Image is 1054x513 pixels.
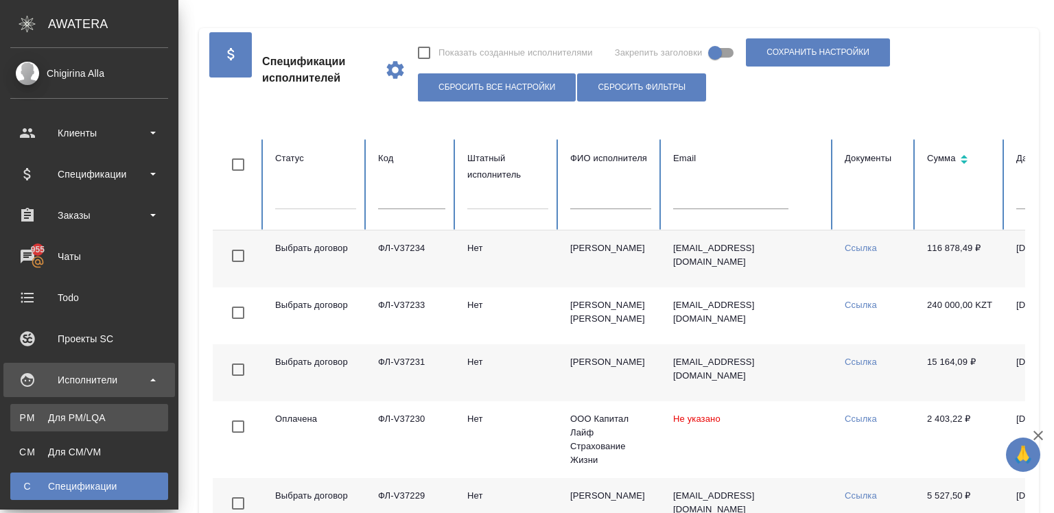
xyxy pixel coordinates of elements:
td: [PERSON_NAME] [559,344,662,401]
div: ФИО исполнителя [570,150,651,167]
div: Спецификации [17,479,161,493]
td: Нет [456,344,559,401]
a: ССпецификации [10,473,168,500]
div: Клиенты [10,123,168,143]
td: 15 164,09 ₽ [916,344,1005,401]
span: Toggle Row Selected [224,412,253,441]
td: ООО Капитал Лайф Страхование Жизни [559,401,662,478]
div: Сортировка [927,150,994,170]
div: Спецификации [10,164,168,184]
span: Закрепить заголовки [615,46,703,60]
span: Показать созданные исполнителями [438,46,593,60]
span: Сбросить фильтры [598,82,686,93]
td: ФЛ-V37233 [367,287,456,344]
button: Сбросить фильтры [577,73,706,102]
span: Сохранить настройки [766,47,869,58]
td: [EMAIL_ADDRESS][DOMAIN_NAME] [662,230,834,287]
span: Toggle Row Selected [224,298,253,327]
span: 955 [23,243,54,256]
td: 116 878,49 ₽ [916,230,1005,287]
td: Оплачена [264,401,367,478]
span: Toggle Row Selected [224,241,253,270]
div: AWATERA [48,10,178,38]
td: Выбрать договор [264,287,367,344]
div: Штатный исполнитель [467,150,548,183]
span: Сбросить все настройки [438,82,555,93]
div: Email [673,150,823,167]
span: Спецификации исполнителей [262,53,373,86]
td: 2 403,22 ₽ [916,401,1005,478]
span: 🙏 [1011,440,1035,469]
td: [PERSON_NAME] [PERSON_NAME] [559,287,662,344]
div: Заказы [10,205,168,226]
a: Проекты SC [3,322,175,356]
div: Для CM/VM [17,445,161,459]
button: Сохранить настройки [746,38,890,67]
td: [EMAIL_ADDRESS][DOMAIN_NAME] [662,287,834,344]
div: Исполнители [10,370,168,390]
a: 955Чаты [3,239,175,274]
td: 240 000,00 KZT [916,287,1005,344]
td: Нет [456,401,559,478]
a: Ссылка [845,414,877,424]
a: CMДля CM/VM [10,438,168,466]
div: Chigirina Alla [10,66,168,81]
div: Статус [275,150,356,167]
td: [EMAIL_ADDRESS][DOMAIN_NAME] [662,344,834,401]
div: Todo [10,287,168,308]
td: Выбрать договор [264,344,367,401]
td: ФЛ-V37231 [367,344,456,401]
a: Todo [3,281,175,315]
div: Чаты [10,246,168,267]
a: Ссылка [845,357,877,367]
td: Нет [456,230,559,287]
td: Нет [456,287,559,344]
td: Выбрать договор [264,230,367,287]
td: ФЛ-V37234 [367,230,456,287]
div: Документы [845,150,905,167]
td: ФЛ-V37230 [367,401,456,478]
button: 🙏 [1006,438,1040,472]
div: Проекты SC [10,329,168,349]
a: Ссылка [845,243,877,253]
a: Ссылка [845,490,877,501]
span: Не указано [673,414,721,424]
div: Для PM/LQA [17,411,161,425]
button: Сбросить все настройки [418,73,576,102]
a: PMДля PM/LQA [10,404,168,431]
td: [PERSON_NAME] [559,230,662,287]
a: Ссылка [845,300,877,310]
div: Код [378,150,445,167]
span: Toggle Row Selected [224,355,253,384]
